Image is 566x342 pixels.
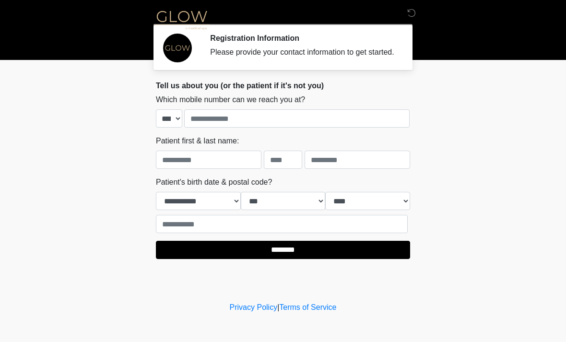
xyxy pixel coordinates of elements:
label: Which mobile number can we reach you at? [156,94,305,106]
label: Patient first & last name: [156,135,239,147]
label: Patient's birth date & postal code? [156,177,272,188]
a: | [277,303,279,311]
img: Agent Avatar [163,34,192,62]
h2: Tell us about you (or the patient if it's not you) [156,81,410,90]
img: Glow Medical Spa Logo [146,7,217,32]
div: Please provide your contact information to get started. [210,47,396,58]
a: Privacy Policy [230,303,278,311]
a: Terms of Service [279,303,336,311]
